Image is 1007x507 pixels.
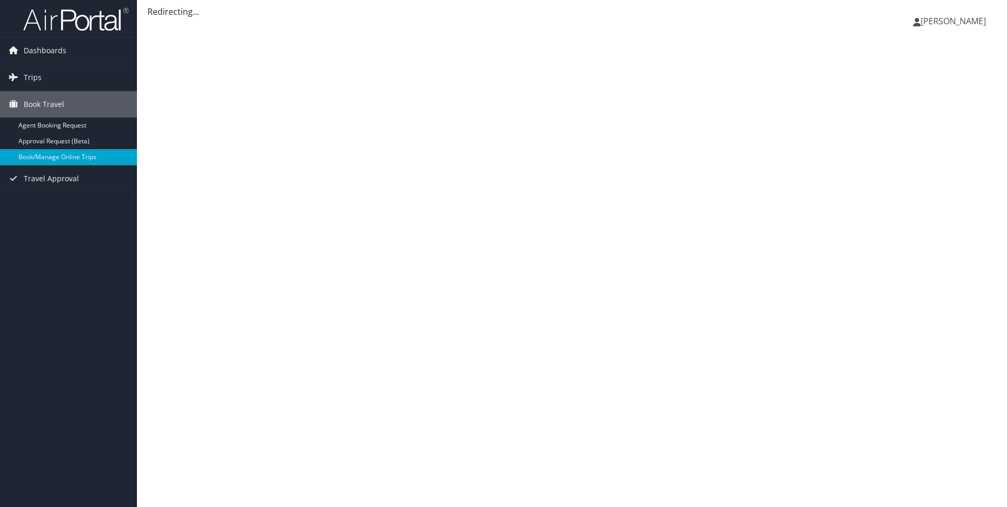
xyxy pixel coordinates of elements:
[913,5,996,37] a: [PERSON_NAME]
[24,37,66,64] span: Dashboards
[921,15,986,27] span: [PERSON_NAME]
[24,91,64,118] span: Book Travel
[24,165,79,192] span: Travel Approval
[24,64,42,91] span: Trips
[23,7,129,32] img: airportal-logo.png
[147,5,996,18] div: Redirecting...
